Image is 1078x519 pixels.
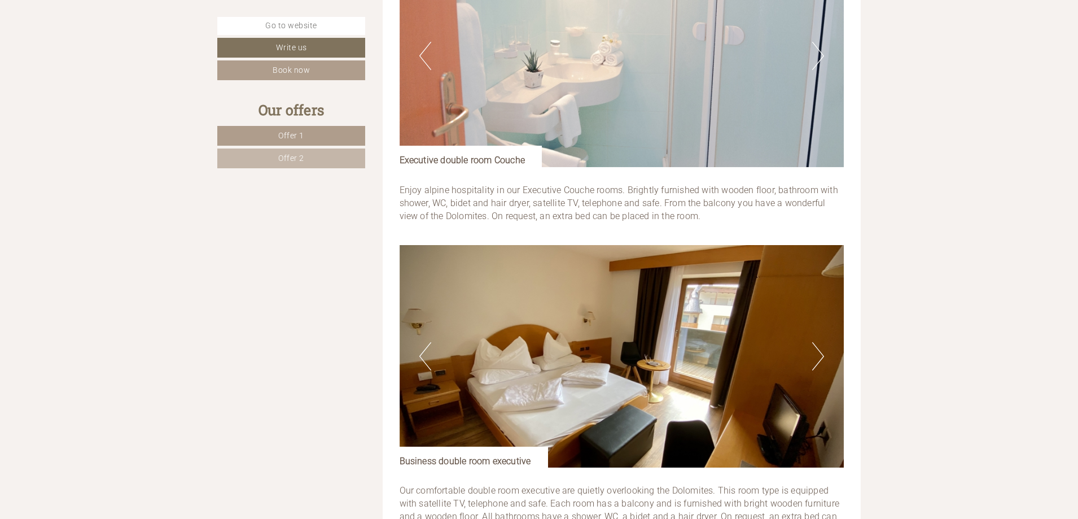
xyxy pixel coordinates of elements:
[400,146,542,167] div: Executive double room Couche
[202,9,242,28] div: [DATE]
[278,154,304,163] span: Offer 2
[419,42,431,70] button: Previous
[391,298,445,317] button: Send
[812,42,824,70] button: Next
[400,184,844,223] p: Enjoy alpine hospitality in our Executive Couche rooms. Brightly furnished with wooden floor, bat...
[217,60,365,80] a: Book now
[400,447,548,468] div: Business double room executive
[419,342,431,370] button: Previous
[9,31,138,66] div: Hello, how can we help you?
[17,55,132,63] small: 11:57
[278,131,304,140] span: Offer 1
[400,245,844,468] img: image
[17,33,132,42] div: Hotel Simpaty
[217,17,365,35] a: Go to website
[217,100,365,120] div: Our offers
[812,342,824,370] button: Next
[217,38,365,58] a: Write us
